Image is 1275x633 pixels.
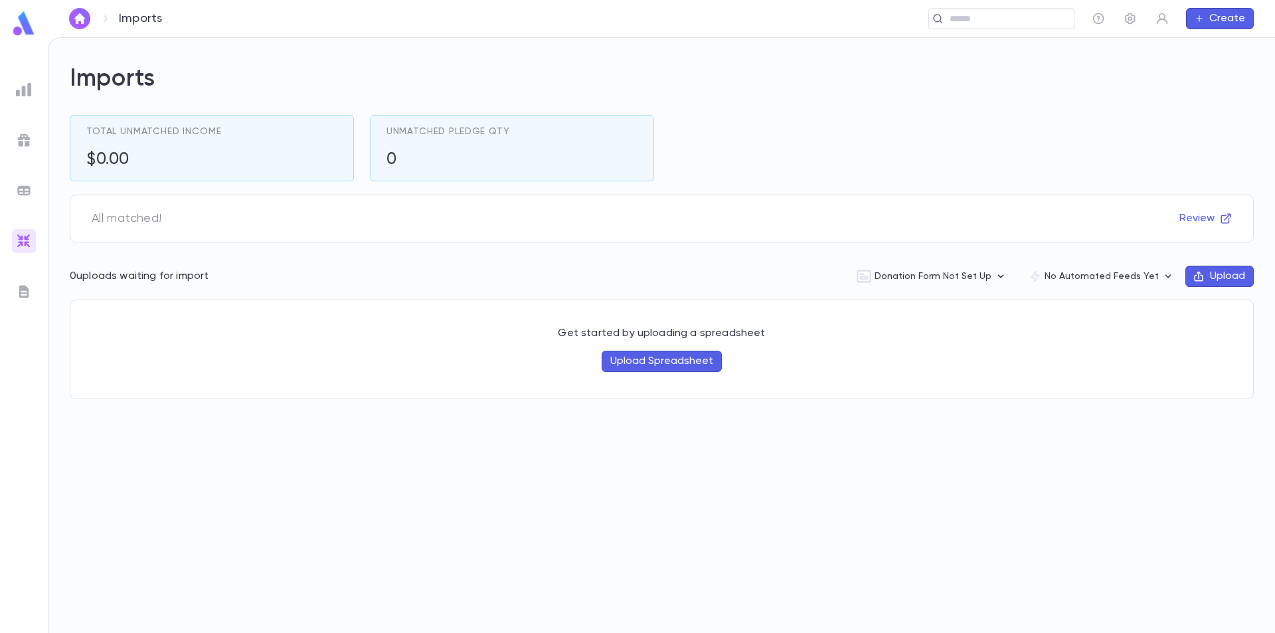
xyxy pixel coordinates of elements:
button: Upload Spreadsheet [602,351,722,372]
button: Upload [1185,266,1254,287]
h5: $0.00 [86,150,129,170]
span: Total Unmatched Income [86,126,221,137]
h2: Imports [70,64,1254,94]
h5: 0 [386,150,397,170]
img: batches_grey.339ca447c9d9533ef1741baa751efc33.svg [16,183,32,199]
p: Imports [119,11,162,26]
img: imports_gradient.a72c8319815fb0872a7f9c3309a0627a.svg [16,233,32,249]
span: All matched! [84,203,169,234]
img: campaigns_grey.99e729a5f7ee94e3726e6486bddda8f1.svg [16,132,32,148]
button: Donation Form Not Set Up [845,264,1018,289]
button: Review [1171,208,1240,229]
button: Create [1186,8,1254,29]
img: home_white.a664292cf8c1dea59945f0da9f25487c.svg [72,13,88,24]
img: letters_grey.7941b92b52307dd3b8a917253454ce1c.svg [16,284,32,300]
p: Get started by uploading a spreadsheet [546,327,778,340]
button: No Automated Feeds Yet [1018,264,1185,289]
p: 0 uploads waiting for import [70,270,209,283]
img: reports_grey.c525e4749d1bce6a11f5fe2a8de1b229.svg [16,82,32,98]
img: logo [11,11,37,37]
span: Unmatched Pledge Qty [386,126,510,137]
